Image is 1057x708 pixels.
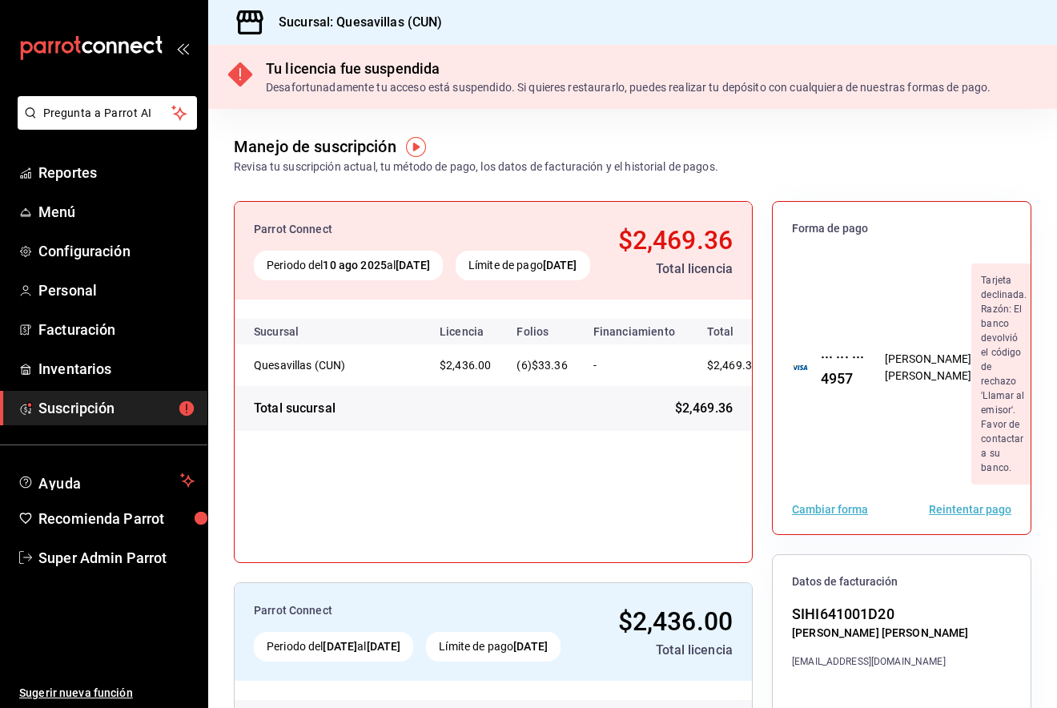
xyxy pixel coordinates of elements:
[792,221,1011,236] span: Forma de pago
[543,259,577,272] strong: [DATE]
[504,319,580,344] th: Folios
[254,632,413,662] div: Periodo del al
[323,259,386,272] strong: 10 ago 2025
[929,504,1011,515] button: Reintentar pago
[581,344,688,386] td: -
[18,96,197,130] button: Pregunta a Parrot AI
[618,225,733,255] span: $2,469.36
[808,346,866,389] div: ··· ··· ··· 4957
[38,280,195,301] span: Personal
[367,640,401,653] strong: [DATE]
[38,319,195,340] span: Facturación
[254,602,583,619] div: Parrot Connect
[456,251,590,280] div: Límite de pago
[792,574,1011,589] span: Datos de facturación
[234,159,718,175] div: Revisa tu suscripción actual, tu método de pago, los datos de facturación y el historial de pagos.
[323,640,357,653] strong: [DATE]
[11,116,197,133] a: Pregunta a Parrot AI
[38,471,174,490] span: Ayuda
[426,632,561,662] div: Límite de pago
[792,654,969,669] div: [EMAIL_ADDRESS][DOMAIN_NAME]
[885,351,972,384] div: [PERSON_NAME] [PERSON_NAME]
[254,221,597,238] div: Parrot Connect
[38,162,195,183] span: Reportes
[581,319,688,344] th: Financiamiento
[254,357,414,373] div: Quesavillas (CUN)
[792,603,969,625] div: SIHI641001D20
[504,344,580,386] td: (6)
[406,137,426,157] img: Tooltip marker
[396,259,430,272] strong: [DATE]
[266,58,991,79] div: Tu licencia fue suspendida
[38,547,195,569] span: Super Admin Parrot
[234,135,396,159] div: Manejo de suscripción
[707,359,758,372] span: $2,469.36
[610,259,733,279] div: Total licencia
[38,201,195,223] span: Menú
[971,263,1036,485] div: Tarjeta declinada. Razón: El banco devolvió el código de rechazo 'Llamar al emisor'. Favor de con...
[254,399,336,418] div: Total sucursal
[38,240,195,262] span: Configuración
[513,640,548,653] strong: [DATE]
[596,641,733,660] div: Total licencia
[618,606,733,637] span: $2,436.00
[176,42,189,54] button: open_drawer_menu
[792,504,868,515] button: Cambiar forma
[38,508,195,529] span: Recomienda Parrot
[532,359,568,372] span: $33.36
[254,251,443,280] div: Periodo del al
[427,319,504,344] th: Licencia
[254,325,342,338] div: Sucursal
[792,625,969,642] div: [PERSON_NAME] [PERSON_NAME]
[688,319,784,344] th: Total
[675,399,733,418] span: $2,469.36
[266,79,991,96] div: Desafortunadamente tu acceso está suspendido. Si quieres restaurarlo, puedes realizar tu depósito...
[440,359,491,372] span: $2,436.00
[266,13,443,32] h3: Sucursal: Quesavillas (CUN)
[38,397,195,419] span: Suscripción
[43,105,172,122] span: Pregunta a Parrot AI
[38,358,195,380] span: Inventarios
[19,685,195,702] span: Sugerir nueva función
